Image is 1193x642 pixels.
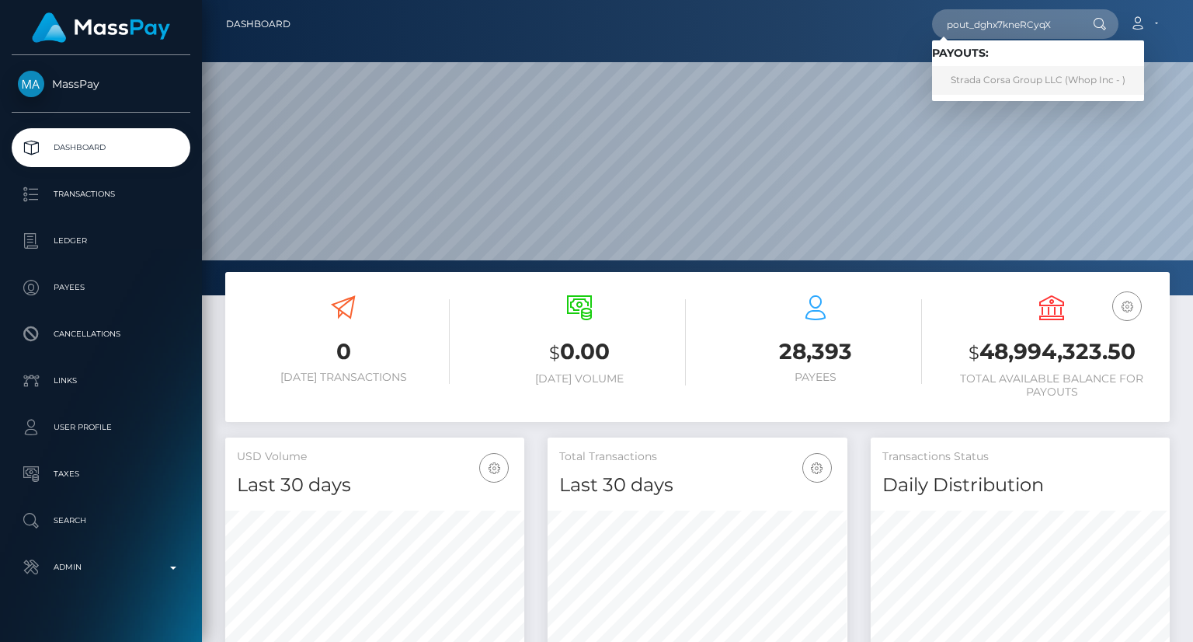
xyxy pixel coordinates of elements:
[18,556,184,579] p: Admin
[12,455,190,494] a: Taxes
[18,509,184,532] p: Search
[226,8,290,40] a: Dashboard
[18,229,184,253] p: Ledger
[18,276,184,299] p: Payees
[709,337,922,367] h3: 28,393
[12,315,190,354] a: Cancellations
[18,416,184,439] p: User Profile
[12,128,190,167] a: Dashboard
[932,47,1144,60] h6: Payouts:
[237,337,450,367] h3: 0
[237,371,450,384] h6: [DATE] Transactions
[882,472,1158,499] h4: Daily Distribution
[549,342,560,364] small: $
[932,9,1078,39] input: Search...
[12,361,190,400] a: Links
[882,449,1158,465] h5: Transactions Status
[237,449,513,465] h5: USD Volume
[945,372,1158,399] h6: Total Available Balance for Payouts
[18,462,184,486] p: Taxes
[18,71,44,97] img: MassPay
[18,369,184,393] p: Links
[559,449,835,465] h5: Total Transactions
[12,175,190,214] a: Transactions
[12,222,190,260] a: Ledger
[12,408,190,447] a: User Profile
[18,183,184,206] p: Transactions
[12,501,190,540] a: Search
[12,548,190,587] a: Admin
[969,342,979,364] small: $
[237,472,513,499] h4: Last 30 days
[32,12,170,43] img: MassPay Logo
[709,371,922,384] h6: Payees
[945,337,1158,368] h3: 48,994,323.50
[473,337,686,368] h3: 0.00
[473,372,686,386] h6: [DATE] Volume
[12,77,190,91] span: MassPay
[932,66,1144,95] a: Strada Corsa Group LLC (Whop Inc - )
[18,323,184,346] p: Cancellations
[18,136,184,159] p: Dashboard
[559,472,835,499] h4: Last 30 days
[12,268,190,307] a: Payees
